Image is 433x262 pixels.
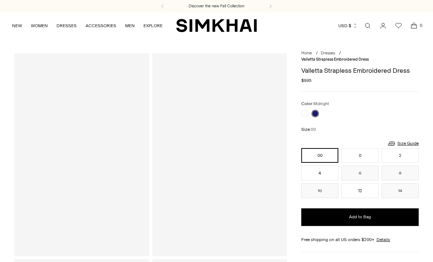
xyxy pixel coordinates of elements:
button: Add to Bag [301,208,419,226]
button: 2 [382,148,419,163]
button: 6 [341,166,378,180]
span: 00 [311,127,316,132]
a: Valletta Strapless Embroidered Dress [14,53,149,256]
a: WOMEN [31,18,48,34]
button: 00 [301,148,338,163]
a: Go to the account page [376,18,390,33]
span: 0 [418,22,424,29]
a: Size Guide [387,139,419,148]
button: 10 [301,183,338,198]
div: Free shipping on all US orders $200+ [301,236,419,243]
a: Discover the new Fall Collection [189,3,244,9]
div: / [316,50,318,57]
a: EXPLORE [143,18,163,34]
a: Details [376,236,390,243]
span: $995 [301,77,312,84]
span: Add to Bag [349,214,371,220]
label: Color: [301,100,329,107]
label: Size: [301,126,316,133]
a: NEW [12,18,22,34]
button: 12 [341,183,378,198]
a: ACCESSORIES [85,18,116,34]
a: Valletta Strapless Embroidered Dress [152,53,287,256]
a: Open search modal [360,18,375,33]
h1: Valletta Strapless Embroidered Dress [301,67,419,74]
a: Dresses [321,51,335,55]
span: Valletta Strapless Embroidered Dress [301,57,369,62]
button: USD $ [338,18,358,34]
span: Midnight [313,101,329,106]
a: Open cart modal [407,18,421,33]
a: SIMKHAI [176,18,257,33]
a: Home [301,51,312,55]
a: DRESSES [57,18,77,34]
button: 4 [301,166,338,180]
button: 8 [382,166,419,180]
a: Wishlist [391,18,406,33]
div: / [339,50,341,57]
a: MEN [125,18,135,34]
button: 14 [382,183,419,198]
nav: breadcrumbs [301,50,419,62]
button: 0 [341,148,378,163]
